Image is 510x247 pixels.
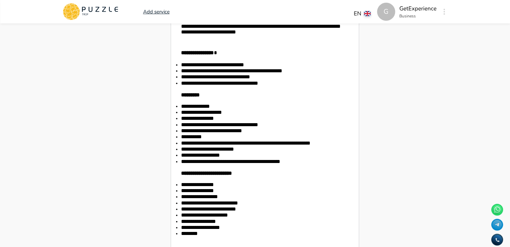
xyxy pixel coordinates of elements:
[364,11,371,16] img: lang
[377,3,395,21] div: G
[399,4,437,13] p: GetExperience
[354,9,361,18] p: EN
[143,8,170,16] a: Add service
[399,13,437,19] p: Business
